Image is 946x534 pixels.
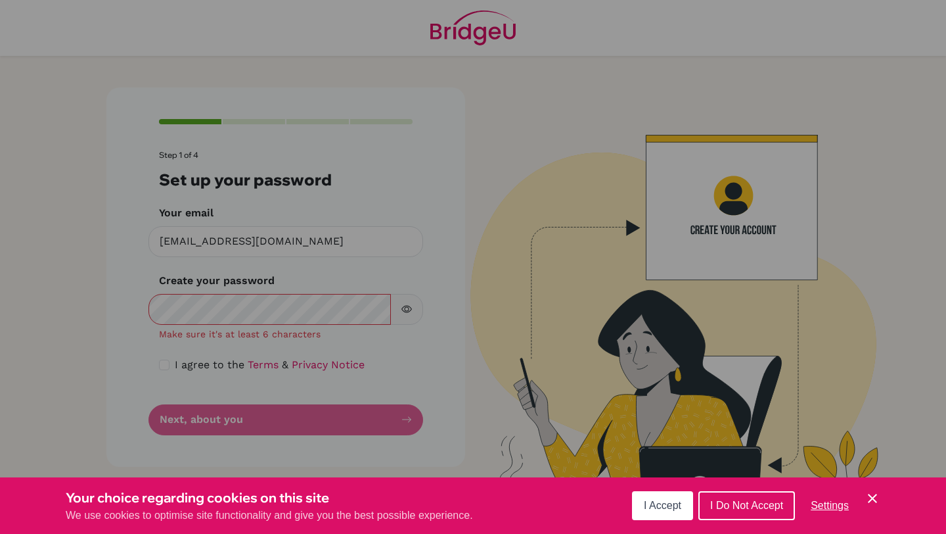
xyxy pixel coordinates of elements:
span: Settings [811,500,849,511]
span: I Do Not Accept [710,500,783,511]
p: We use cookies to optimise site functionality and give you the best possible experience. [66,508,473,523]
h3: Your choice regarding cookies on this site [66,488,473,508]
button: I Accept [632,491,693,520]
button: Settings [800,493,859,519]
span: I Accept [644,500,681,511]
button: I Do Not Accept [698,491,795,520]
button: Save and close [865,491,880,506]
